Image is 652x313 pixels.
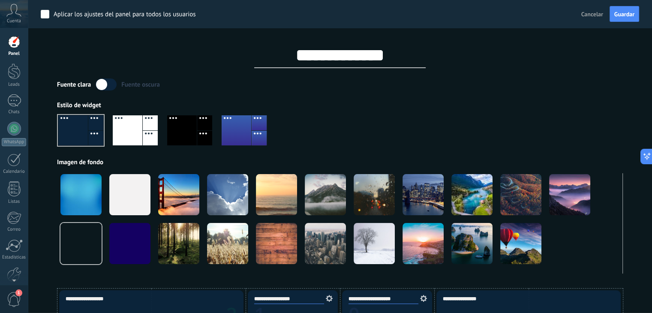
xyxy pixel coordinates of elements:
div: Fuente clara [57,81,91,89]
div: Imagen de fondo [57,158,623,166]
button: Cancelar [578,8,607,21]
span: Cuenta [7,18,21,24]
div: Chats [2,109,27,115]
div: Aplicar los ajustes del panel para todos los usuarios [54,10,196,19]
div: Estilo de widget [57,101,623,109]
div: Listas [2,199,27,205]
div: Correo [2,227,27,232]
div: WhatsApp [2,138,26,146]
div: Estadísticas [2,255,27,260]
span: Guardar [614,11,634,17]
span: Cancelar [581,10,603,18]
div: Leads [2,82,27,87]
span: 1 [15,289,22,296]
div: Fuente oscura [121,81,160,89]
div: Panel [2,51,27,57]
button: Guardar [610,6,639,22]
div: Calendario [2,169,27,175]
